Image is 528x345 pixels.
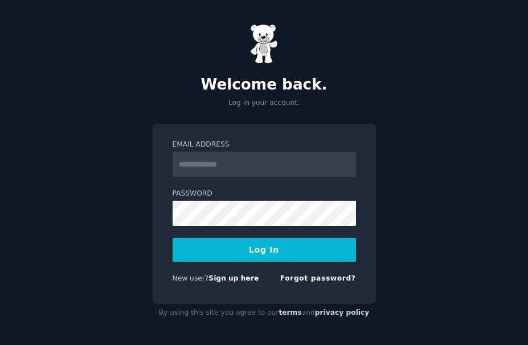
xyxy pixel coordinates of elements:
h2: Welcome back. [153,76,376,94]
label: Email Address [173,140,356,150]
p: Log in your account. [153,98,376,108]
a: privacy policy [315,309,370,316]
a: terms [279,309,301,316]
label: Password [173,189,356,199]
div: By using this site you agree to our and [153,304,376,322]
a: Sign up here [208,274,259,282]
span: New user? [173,274,209,282]
a: Forgot password? [280,274,356,282]
img: Gummy Bear [250,24,279,64]
button: Log In [173,238,356,262]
